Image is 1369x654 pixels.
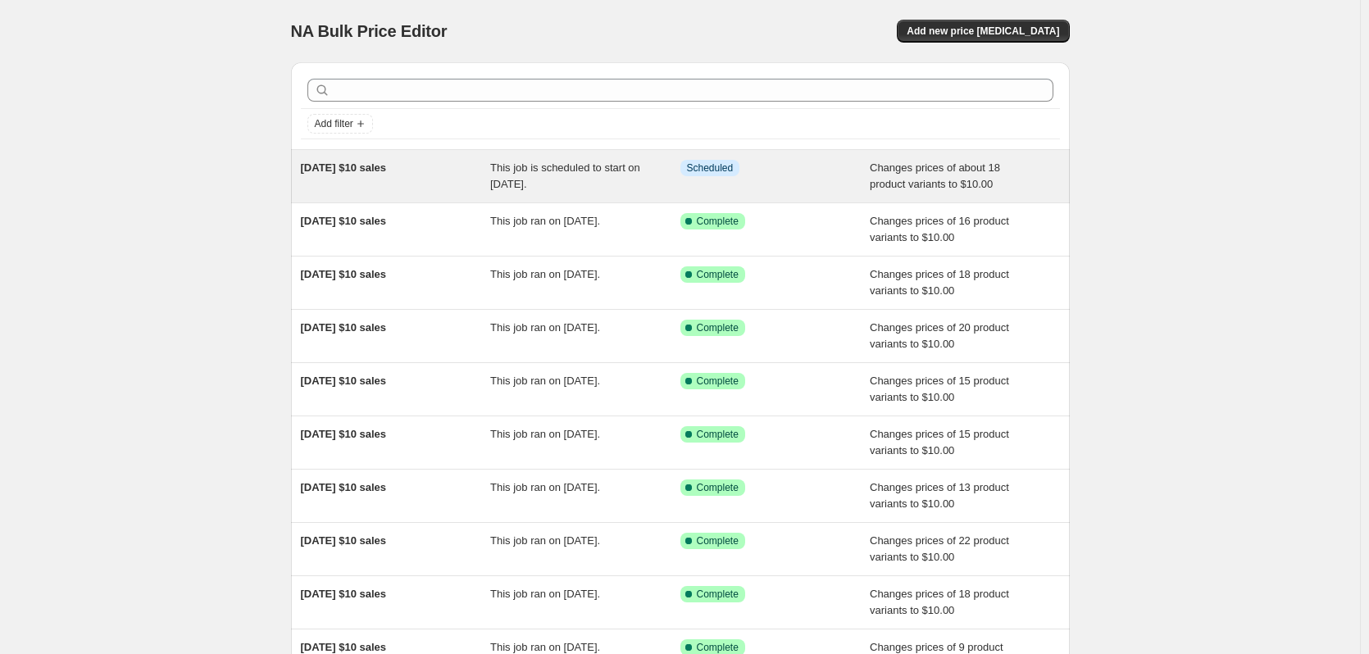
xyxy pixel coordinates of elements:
span: Scheduled [687,161,734,175]
span: Complete [697,215,739,228]
span: [DATE] $10 sales [301,481,387,493]
span: NA Bulk Price Editor [291,22,448,40]
span: [DATE] $10 sales [301,428,387,440]
span: [DATE] $10 sales [301,641,387,653]
span: Complete [697,428,739,441]
span: This job ran on [DATE]. [490,215,600,227]
span: Complete [697,588,739,601]
span: This job ran on [DATE]. [490,641,600,653]
span: This job ran on [DATE]. [490,375,600,387]
span: [DATE] $10 sales [301,588,387,600]
span: This job ran on [DATE]. [490,534,600,547]
span: This job ran on [DATE]. [490,428,600,440]
span: Complete [697,481,739,494]
span: [DATE] $10 sales [301,321,387,334]
button: Add filter [307,114,373,134]
span: Changes prices of 13 product variants to $10.00 [870,481,1009,510]
span: Complete [697,375,739,388]
span: Complete [697,321,739,334]
button: Add new price [MEDICAL_DATA] [897,20,1069,43]
span: [DATE] $10 sales [301,534,387,547]
span: Complete [697,268,739,281]
span: This job ran on [DATE]. [490,321,600,334]
span: Changes prices of 15 product variants to $10.00 [870,428,1009,456]
span: Add new price [MEDICAL_DATA] [907,25,1059,38]
span: Changes prices of 18 product variants to $10.00 [870,268,1009,297]
span: Complete [697,641,739,654]
span: Changes prices of 16 product variants to $10.00 [870,215,1009,243]
span: [DATE] $10 sales [301,161,387,174]
span: Changes prices of 20 product variants to $10.00 [870,321,1009,350]
span: Changes prices of 22 product variants to $10.00 [870,534,1009,563]
span: Add filter [315,117,353,130]
span: [DATE] $10 sales [301,268,387,280]
span: [DATE] $10 sales [301,215,387,227]
span: This job ran on [DATE]. [490,481,600,493]
span: This job ran on [DATE]. [490,268,600,280]
span: Changes prices of 15 product variants to $10.00 [870,375,1009,403]
span: Changes prices of about 18 product variants to $10.00 [870,161,1000,190]
span: Changes prices of 18 product variants to $10.00 [870,588,1009,616]
span: Complete [697,534,739,547]
span: [DATE] $10 sales [301,375,387,387]
span: This job is scheduled to start on [DATE]. [490,161,640,190]
span: This job ran on [DATE]. [490,588,600,600]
